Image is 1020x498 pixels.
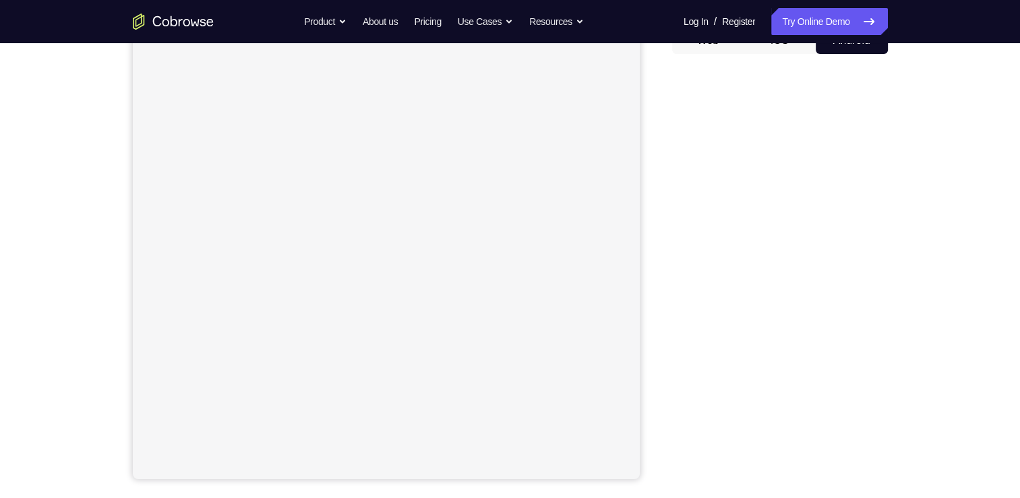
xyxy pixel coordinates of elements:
[714,13,717,30] span: /
[304,8,347,35] button: Product
[684,8,709,35] a: Log In
[133,13,214,30] a: Go to the home page
[414,8,441,35] a: Pricing
[133,27,640,479] iframe: Agent
[771,8,887,35] a: Try Online Demo
[722,8,755,35] a: Register
[529,8,584,35] button: Resources
[363,8,398,35] a: About us
[458,8,513,35] button: Use Cases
